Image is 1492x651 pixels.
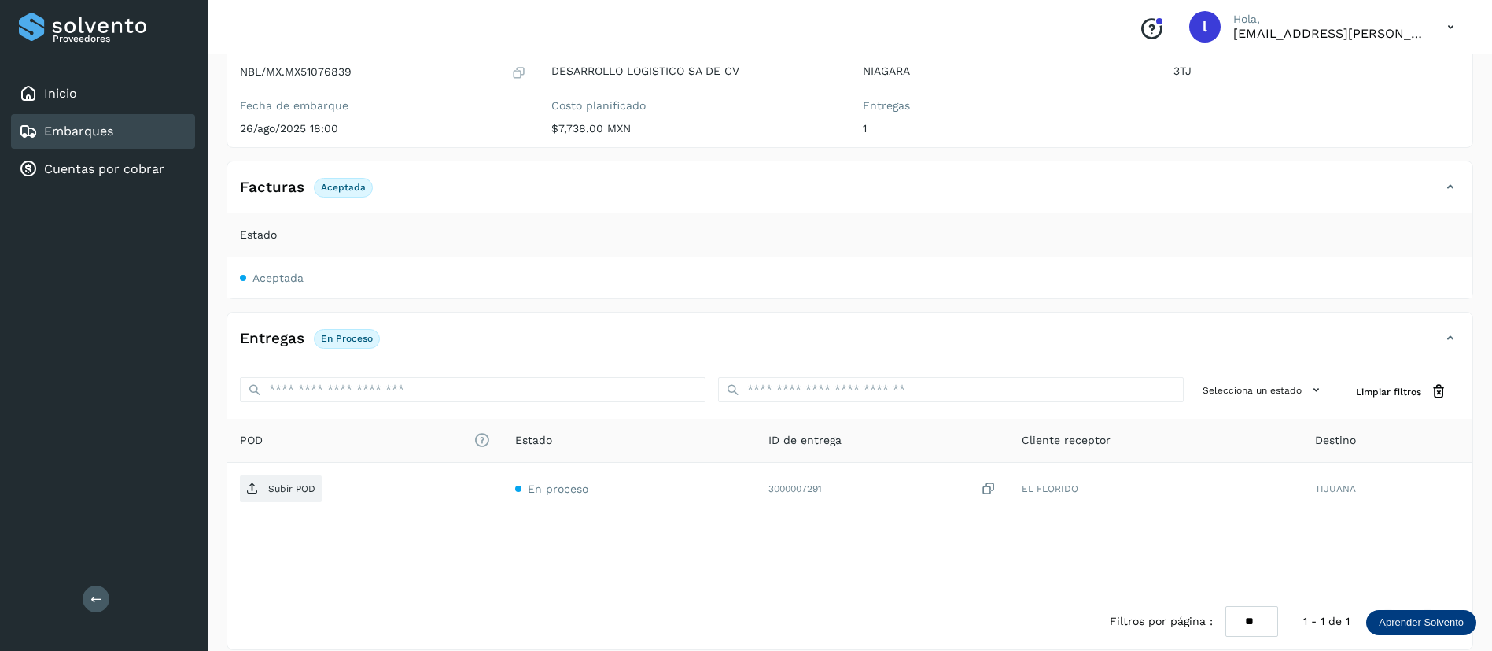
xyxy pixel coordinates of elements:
p: 1 [863,122,1149,135]
span: Destino [1315,432,1356,449]
a: Embarques [44,124,113,139]
p: DESARROLLO LOGISTICO SA DE CV [551,65,838,78]
span: Estado [515,432,552,449]
span: En proceso [528,483,588,495]
p: Aceptada [321,182,366,193]
p: Subir POD [268,483,315,494]
div: Embarques [11,114,195,149]
td: TIJUANA [1302,463,1472,515]
h4: Facturas [240,179,304,197]
div: Aprender Solvento [1366,610,1476,635]
span: Aceptada [252,272,304,284]
span: POD [240,432,490,449]
a: Inicio [44,86,77,101]
label: Costo planificado [551,99,838,113]
span: 1 - 1 de 1 [1303,613,1350,630]
span: Filtros por página : [1110,613,1213,630]
div: Inicio [11,76,195,111]
p: NBL/MX.MX51076839 [240,65,352,79]
span: Estado [240,227,277,243]
td: EL FLORIDO [1009,463,1302,515]
p: lauraamalia.castillo@xpertal.com [1233,26,1422,41]
p: NIAGARA [863,65,1149,78]
h4: Entregas [240,330,304,348]
span: ID de entrega [768,432,842,449]
label: Fecha de embarque [240,99,526,113]
p: En proceso [321,333,373,344]
button: Selecciona un estado [1196,377,1331,403]
a: Cuentas por cobrar [44,161,164,176]
p: 3TJ [1173,65,1460,78]
p: Aprender Solvento [1379,616,1464,629]
button: Subir POD [240,475,322,502]
div: Cuentas por cobrar [11,152,195,187]
div: FacturasAceptada [227,174,1472,213]
p: 26/ago/2025 18:00 [240,122,526,135]
span: Limpiar filtros [1356,385,1421,399]
p: $7,738.00 MXN [551,122,838,135]
p: Hola, [1233,13,1422,26]
div: 3000007291 [768,481,997,497]
span: Cliente receptor [1022,432,1111,449]
label: Entregas [863,99,1149,113]
button: Limpiar filtros [1343,377,1460,406]
div: EntregasEn proceso [227,325,1472,364]
p: Proveedores [53,33,189,44]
